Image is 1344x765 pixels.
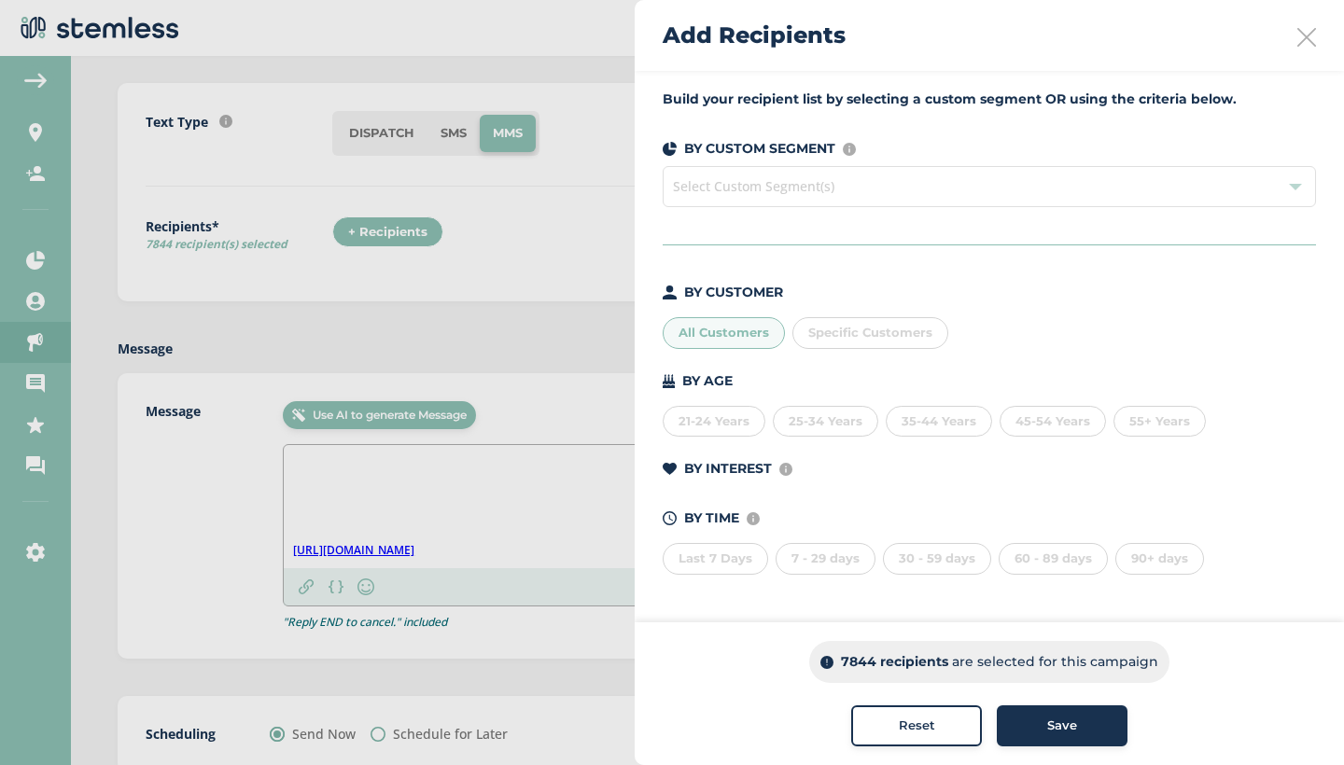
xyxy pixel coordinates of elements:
img: icon-heart-dark-29e6356f.svg [663,463,677,476]
iframe: Chat Widget [1251,675,1344,765]
img: icon-info-dark-48f6c5f3.svg [820,656,833,669]
p: BY TIME [684,508,739,528]
img: icon-info-236977d2.svg [843,143,856,156]
div: 90+ days [1115,543,1204,575]
span: Specific Customers [808,325,932,340]
p: BY AGE [682,371,733,391]
div: All Customers [663,317,785,349]
p: BY INTEREST [684,459,772,479]
img: icon-cake-93b2a7b5.svg [663,374,675,388]
div: 25-34 Years [773,406,878,438]
p: are selected for this campaign [952,652,1158,672]
div: 55+ Years [1113,406,1206,438]
div: 35-44 Years [886,406,992,438]
div: 45-54 Years [1000,406,1106,438]
div: Last 7 Days [663,543,768,575]
button: Reset [851,705,982,746]
button: Save [997,705,1127,746]
img: icon-info-236977d2.svg [747,512,760,525]
p: BY CUSTOM SEGMENT [684,139,835,159]
img: icon-info-236977d2.svg [779,463,792,476]
label: Build your recipient list by selecting a custom segment OR using the criteria below. [663,90,1316,109]
img: icon-person-dark-ced50e5f.svg [663,285,677,299]
div: 21-24 Years [663,406,765,438]
span: Save [1047,716,1077,735]
img: icon-segments-dark-074adb27.svg [663,142,677,156]
div: 7 - 29 days [776,543,875,575]
span: Reset [899,716,935,735]
img: icon-time-dark-e6b1183b.svg [663,511,677,525]
h2: Add Recipients [663,19,846,52]
p: BY CUSTOMER [684,283,783,302]
div: 60 - 89 days [999,543,1108,575]
p: 7844 recipients [841,652,948,672]
div: 30 - 59 days [883,543,991,575]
